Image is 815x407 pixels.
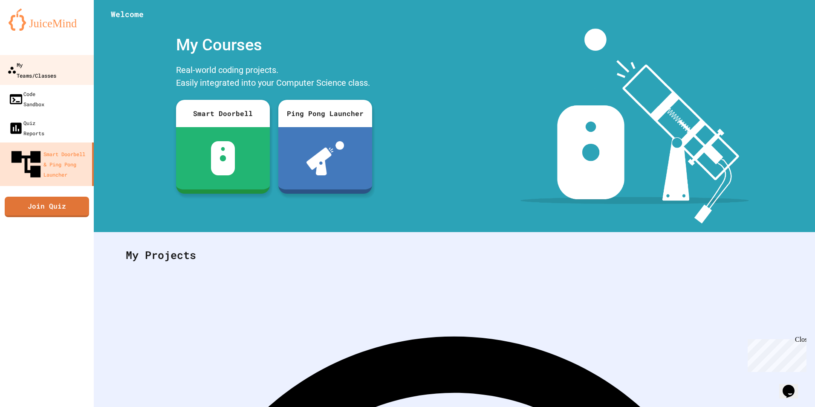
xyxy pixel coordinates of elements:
[779,373,806,398] iframe: chat widget
[176,100,270,127] div: Smart Doorbell
[3,3,59,54] div: Chat with us now!Close
[9,9,85,31] img: logo-orange.svg
[5,197,89,217] a: Join Quiz
[278,100,372,127] div: Ping Pong Launcher
[520,29,749,224] img: banner-image-my-projects.png
[172,29,376,61] div: My Courses
[744,336,806,372] iframe: chat widget
[7,59,56,80] div: My Teams/Classes
[9,89,44,109] div: Code Sandbox
[306,141,344,175] img: ppl-with-ball.png
[172,61,376,93] div: Real-world coding projects. Easily integrated into your Computer Science class.
[9,118,44,138] div: Quiz Reports
[117,238,792,272] div: My Projects
[9,147,89,182] div: Smart Doorbell & Ping Pong Launcher
[211,141,235,175] img: sdb-white.svg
